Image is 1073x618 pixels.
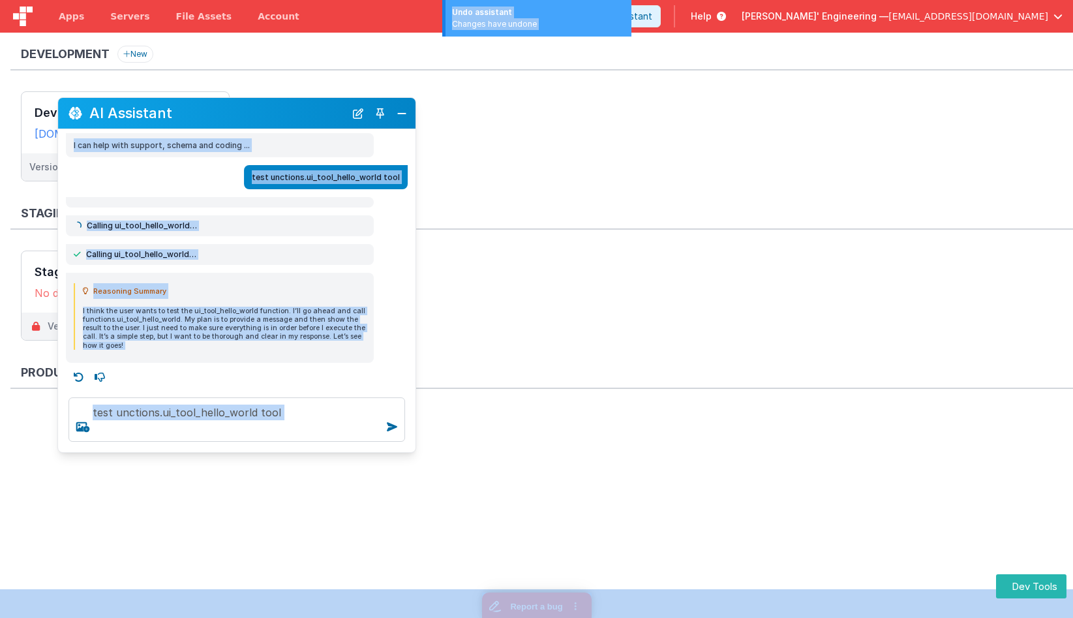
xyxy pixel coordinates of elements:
p: test unctions.ui_tool_hello_world tool [252,170,400,184]
span: Servers [110,10,149,23]
h3: Production [21,366,100,379]
span: Reasoning Summary [93,283,166,299]
span: File Assets [176,10,232,23]
div: Undo assistant [452,7,625,18]
button: Dev Tools [996,574,1066,598]
h3: Staging [21,207,74,220]
div: Version: 12 [48,320,97,333]
button: New Chat [349,104,367,123]
button: Toggle Pin [371,104,389,123]
span: [PERSON_NAME]' Engineering — [742,10,888,23]
div: Version: 12 [29,161,116,174]
button: New [117,46,153,63]
button: Close [393,104,410,123]
div: Changes have undone [452,18,625,30]
span: Help [691,10,712,23]
button: [PERSON_NAME]' Engineering — [EMAIL_ADDRESS][DOMAIN_NAME] [742,10,1063,23]
div: No domain configured [35,286,216,300]
h2: AI Assistant [89,105,345,121]
span: [EMAIL_ADDRESS][DOMAIN_NAME] [888,10,1048,23]
h3: Development [35,106,175,119]
h3: Development [21,48,110,61]
p: I think the user wants to test the ui_tool_hello_world function. I’ll go ahead and call functions... [83,307,366,350]
h3: Staging Test [35,266,175,279]
span: Calling ui_tool_hello_world… [86,249,196,260]
span: Apps [59,10,84,23]
p: I can help with support, schema and coding ... [74,138,366,152]
a: [DOMAIN_NAME] [35,127,134,140]
span: Calling ui_tool_hello_world… [87,221,197,231]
